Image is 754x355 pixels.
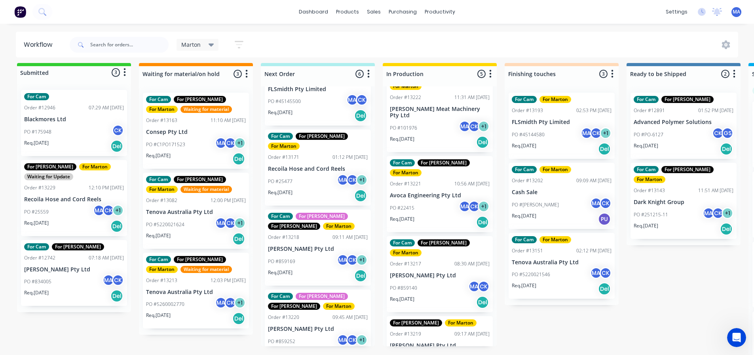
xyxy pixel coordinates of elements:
div: For MartonOrder #1322211:31 AM [DATE][PERSON_NAME] Meat Machinery Pty LtdPO #101976MACK+1Req.[DAT... [387,70,493,153]
div: For Cam [146,256,171,263]
div: For CamFor MartonOrder #1320209:09 AM [DATE]Cash SalePO #[PERSON_NAME]MACKReq.[DATE]PU [509,163,615,229]
div: + 1 [356,334,368,346]
p: PO #C1PO171523 [146,141,185,148]
div: Order #13229 [24,184,55,191]
a: dashboard [295,6,332,18]
div: + 1 [478,200,490,212]
p: [PERSON_NAME] Pty Ltd [268,246,368,252]
p: Req. [DATE] [146,232,171,239]
div: 07:29 AM [DATE] [89,104,124,111]
div: 11:10 AM [DATE] [211,117,246,124]
div: 10:56 AM [DATE] [454,180,490,187]
div: For Cam [512,96,537,103]
p: Req. [DATE] [268,269,292,276]
div: Order #13213 [146,277,177,284]
div: Order #12742 [24,254,55,261]
div: Order #12891 [634,107,665,114]
div: For Cam [24,243,49,250]
div: For [PERSON_NAME] [418,239,470,246]
div: For Cam [390,239,415,246]
iframe: Intercom live chat [727,328,746,347]
div: For Cam [146,96,171,103]
div: MA [459,120,471,132]
p: PO #251215-11 [634,211,668,218]
div: MA [459,200,471,212]
div: Order #13171 [268,154,299,161]
div: Order #13217 [390,260,421,267]
div: CK [590,127,602,139]
div: Del [476,296,489,309]
div: For Marton [445,319,477,326]
div: For Cam [634,96,659,103]
p: Req. [DATE] [268,109,292,116]
div: Order #13219 [390,330,421,338]
div: For [PERSON_NAME] [174,96,226,103]
p: PO #5220021546 [512,271,550,278]
div: 02:53 PM [DATE] [576,107,612,114]
p: PO #25477 [268,178,292,185]
div: For [PERSON_NAME] [296,213,348,220]
div: CK [478,281,490,292]
div: For [PERSON_NAME] [390,319,442,326]
div: Waiting for material [180,266,232,273]
div: MA [103,274,114,286]
div: CK [600,197,612,209]
p: Cash Sale [512,189,612,196]
div: 02:12 PM [DATE] [576,247,612,254]
div: 11:51 AM [DATE] [698,187,733,194]
div: For Marton [323,303,355,310]
div: For CamFor [PERSON_NAME]Order #1289101:52 PM [DATE]Advanced Polymer SolutionsPO #PO-6127CKGSReq.[... [631,93,737,159]
div: + 1 [478,120,490,132]
div: Order #13151 [512,247,543,254]
div: Waiting for Update [24,173,73,180]
div: For [PERSON_NAME] [52,243,104,250]
div: CK [112,124,124,136]
div: Del [354,269,367,282]
p: [PERSON_NAME] Pty Ltd [268,326,368,332]
div: 08:30 AM [DATE] [454,260,490,267]
p: Tenova Australia Pty Ltd [146,289,246,296]
div: Del [110,140,123,153]
p: FLSmidth Pty Limited [268,86,368,93]
p: Recoila Hose and Cord Reels [24,196,124,203]
div: CK [712,127,724,139]
div: + 1 [600,127,612,139]
div: MA [215,297,227,309]
div: For Marton [390,83,422,90]
p: Req. [DATE] [512,212,536,219]
div: For Cam [146,176,171,183]
p: Req. [DATE] [268,189,292,196]
div: Del [232,233,245,245]
div: For [PERSON_NAME]For MartonWaiting for UpdateOrder #1322912:10 PM [DATE]Recoila Hose and Cord Ree... [21,160,127,236]
div: For [PERSON_NAME] [268,303,320,310]
div: For CamFor [PERSON_NAME]For MartonWaiting for materialOrder #1321312:03 PM [DATE]Tenova Australia... [143,253,249,329]
div: 09:09 AM [DATE] [576,177,612,184]
div: Order #13220 [268,314,299,321]
div: Del [354,189,367,202]
div: For Cam [512,236,537,243]
div: Order #13221 [390,180,421,187]
div: MA [346,94,358,106]
div: + 1 [356,254,368,266]
div: For Cam [512,166,537,173]
p: [PERSON_NAME] Pty Ltd [390,342,490,349]
div: For Marton [539,96,571,103]
p: Dark Knight Group [634,199,733,206]
div: MA [581,127,593,139]
div: sales [363,6,385,18]
p: [PERSON_NAME] Pty Ltd [24,266,124,273]
div: purchasing [385,6,421,18]
div: For Marton [79,163,111,170]
div: For CamFor [PERSON_NAME]For MartonOrder #1314311:51 AM [DATE]Dark Knight GroupPO #251215-11MACK+1... [631,163,737,239]
p: PO #45145500 [268,98,301,105]
div: Order #13202 [512,177,543,184]
img: Factory [14,6,26,18]
div: MA [337,174,349,186]
p: Avoca Engineering Pty Ltd [390,192,490,199]
div: For CamFor [PERSON_NAME]For MartonOrder #1317101:12 PM [DATE]Recoila Hose and Cord ReelsPO #25477... [265,130,371,206]
div: Order #13143 [634,187,665,194]
div: Order #13193 [512,107,543,114]
div: CK [224,137,236,149]
div: + 1 [234,217,246,229]
p: Req. [DATE] [24,289,49,296]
